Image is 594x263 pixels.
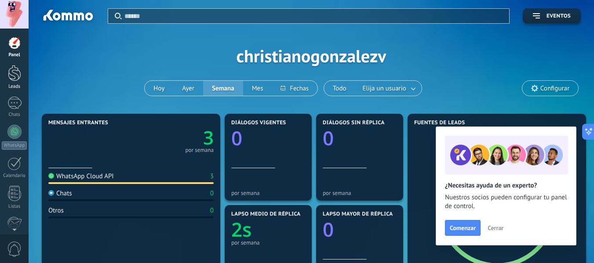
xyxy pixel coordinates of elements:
[324,81,355,96] button: Todo
[547,13,571,19] span: Eventos
[231,125,242,151] text: 0
[48,172,114,180] div: WhatsApp Cloud API
[2,141,27,150] div: WhatsApp
[272,81,317,96] button: Fechas
[323,216,334,242] text: 0
[203,81,243,96] button: Semana
[48,120,108,126] span: Mensajes entrantes
[2,52,27,58] div: Panel
[2,112,27,118] div: Chats
[231,120,286,126] span: Diálogos vigentes
[323,120,385,126] span: Diálogos sin réplica
[243,81,272,96] button: Mes
[540,85,569,92] span: Configurar
[488,225,503,231] span: Cerrar
[445,220,481,236] button: Comenzar
[173,81,203,96] button: Ayer
[484,221,507,234] button: Cerrar
[523,8,581,24] button: Eventos
[445,193,567,211] span: Nuestros socios pueden configurar tu panel de control.
[210,172,214,180] div: 3
[450,225,476,231] span: Comenzar
[323,190,397,196] div: por semana
[323,125,334,151] text: 0
[2,84,27,90] div: Leads
[210,189,214,198] div: 0
[231,216,252,242] text: 2s
[361,83,408,94] span: Elija un usuario
[131,125,214,150] a: 3
[323,211,393,217] span: Lapso mayor de réplica
[2,173,27,179] div: Calendario
[445,181,567,190] h2: ¿Necesitas ayuda de un experto?
[231,239,305,246] div: por semana
[48,189,72,198] div: Chats
[145,81,173,96] button: Hoy
[185,148,214,152] div: por semana
[48,190,54,196] img: Chats
[414,120,465,126] span: Fuentes de leads
[231,211,301,217] span: Lapso medio de réplica
[203,125,214,150] text: 3
[231,190,305,196] div: por semana
[210,206,214,215] div: 0
[355,81,422,96] button: Elija un usuario
[48,206,64,215] div: Otros
[2,204,27,209] div: Listas
[48,173,54,179] img: WhatsApp Cloud API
